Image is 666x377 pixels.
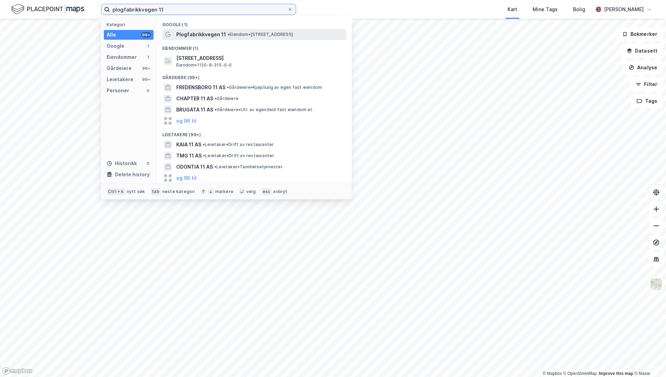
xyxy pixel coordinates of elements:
span: BRUGATA 11 AS [176,106,213,114]
span: Leietaker • Drift av restauranter [203,153,274,159]
span: Eiendom • 1120-8-315-0-0 [176,62,232,68]
span: Plogfabrikkvegen 11 [176,30,226,39]
img: logo.f888ab2527a4732fd821a326f86c7f29.svg [11,3,84,15]
span: • [227,85,229,90]
div: Leietakere (99+) [157,126,352,139]
div: 99+ [141,77,151,82]
span: Eiendom • [STREET_ADDRESS] [227,32,293,37]
button: Tags [631,94,663,108]
div: Ctrl + k [107,188,125,195]
a: Mapbox [543,371,562,376]
div: Eiendommer [107,53,137,61]
span: • [203,153,205,158]
div: Historikk [107,159,137,168]
input: Søk på adresse, matrikkel, gårdeiere, leietakere eller personer [110,4,287,15]
span: • [215,96,217,101]
div: 99+ [141,66,151,71]
span: • [214,164,216,169]
span: Gårdeiere • Kjøp/salg av egen fast eiendom [227,85,322,90]
div: esc [261,188,272,195]
div: Mine Tags [533,5,558,14]
button: Analyse [623,61,663,75]
span: Leietaker • Tannhelsetjenester [214,164,283,170]
span: CHAPTER 11 AS [176,94,213,103]
a: Mapbox homepage [2,367,33,375]
div: markere [215,189,233,194]
div: velg [246,189,256,194]
span: Leietaker • Drift av restauranter [203,142,274,147]
span: KAIA 11 AS [176,140,201,149]
div: 1 [145,43,151,49]
div: Google (1) [157,16,352,29]
a: Improve this map [599,371,633,376]
div: Eiendommer (1) [157,40,352,53]
div: neste kategori [162,189,195,194]
span: • [203,142,205,147]
div: avbryt [273,189,287,194]
button: Datasett [621,44,663,58]
div: nytt søk [127,189,145,194]
div: Bolig [573,5,585,14]
div: Delete history [115,170,150,179]
span: Gårdeiere • Utl. av egen/leid fast eiendom el. [215,107,313,113]
span: TMG 11 AS [176,152,202,160]
button: Bokmerker [616,27,663,41]
span: FREDENSBORG 11 AS [176,83,225,92]
div: Gårdeiere [107,64,132,72]
div: Personer [107,86,129,95]
iframe: Chat Widget [631,344,666,377]
button: Filter [630,77,663,91]
div: Kontrollprogram for chat [631,344,666,377]
span: ODONTIA 11 AS [176,163,213,171]
div: Kategori [107,22,154,27]
div: Kart [508,5,517,14]
div: 99+ [141,32,151,38]
div: [PERSON_NAME] [604,5,644,14]
div: Google [107,42,124,50]
div: 0 [145,88,151,93]
div: Leietakere [107,75,133,84]
a: OpenStreetMap [563,371,597,376]
div: Gårdeiere (99+) [157,69,352,82]
div: Alle [107,31,116,39]
span: • [227,32,230,37]
div: tab [150,188,161,195]
button: og 96 til [176,117,196,125]
span: • [215,107,217,112]
div: 1 [145,54,151,60]
span: [STREET_ADDRESS] [176,54,343,62]
span: Gårdeiere [215,96,239,101]
button: og 96 til [176,174,196,182]
img: Z [650,278,663,291]
div: 0 [145,161,151,166]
